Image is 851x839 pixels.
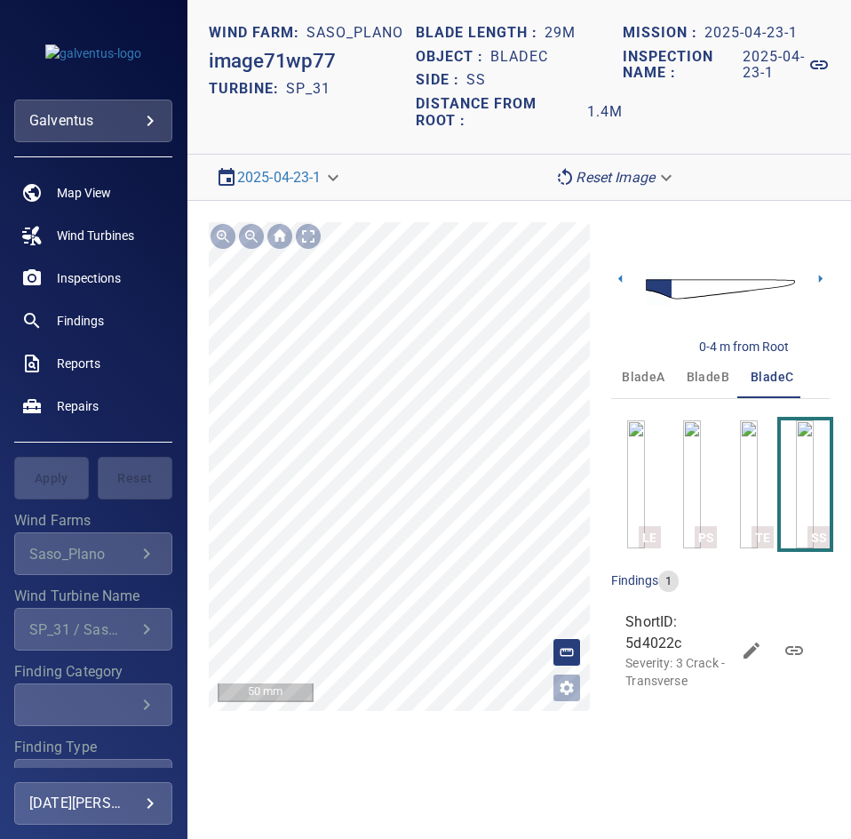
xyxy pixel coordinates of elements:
div: SS [807,526,830,548]
span: Findings [57,312,104,330]
h1: WIND FARM: [209,25,306,42]
div: Zoom out [237,222,266,251]
h1: Blade length : [416,25,545,42]
div: Wind Turbine Name [14,608,172,651]
label: Wind Farms [14,514,172,528]
a: repairs noActive [14,385,172,427]
div: LE [639,526,661,548]
h1: 2025-04-23-1 [704,25,798,42]
a: 2025-04-23-1 [743,49,830,82]
button: SS [781,420,830,548]
h2: SP_31 [286,80,330,97]
div: Go home [266,222,294,251]
button: Open image filters and tagging options [553,674,581,702]
label: Finding Type [14,740,172,755]
div: galventus [14,100,172,142]
button: PS [668,420,717,548]
div: 0-4 m from Root [699,338,789,356]
div: TE [752,526,774,548]
span: ShortID: 5d4022c [625,611,730,654]
div: Toggle full page [294,222,322,251]
label: Finding Category [14,665,172,679]
h1: Distance from root : [416,96,587,129]
h1: bladeC [490,49,548,66]
label: Wind Turbine Name [14,589,172,603]
span: Repairs [57,397,99,415]
a: PS [683,420,701,548]
a: SS [796,420,814,548]
h2: image71wp77 [209,49,336,73]
span: bladeC [751,366,793,388]
h1: 1.4m [587,96,623,129]
div: 2025-04-23-1 [209,162,350,193]
span: 1 [658,573,679,590]
a: map noActive [14,172,172,214]
a: LE [627,420,645,548]
span: Wind Turbines [57,227,134,244]
div: Reset Image [547,162,683,193]
h1: Side : [416,72,466,89]
h1: Inspection name : [623,49,743,82]
div: [DATE][PERSON_NAME] [29,789,157,818]
span: bladeB [687,366,729,388]
h1: 2025-04-23-1 [743,49,808,82]
div: PS [695,526,717,548]
div: Saso_Plano [29,546,136,563]
a: reports noActive [14,342,172,385]
em: Reset Image [576,169,655,186]
span: Map View [57,184,111,202]
img: galventus-logo [45,44,141,62]
span: bladeA [622,366,664,388]
img: d [646,271,795,308]
h1: 29m [545,25,576,42]
div: Zoom in [209,222,237,251]
p: Severity: 3 Crack - Transverse [625,654,730,690]
div: Wind Farms [14,532,172,575]
a: inspections noActive [14,257,172,300]
span: findings [611,573,658,587]
a: findings noActive [14,300,172,342]
h1: Mission : [623,25,704,42]
button: TE [724,420,773,548]
div: Finding Type [14,759,172,802]
button: LE [611,420,660,548]
h1: Object : [416,49,490,66]
h1: Saso_Plano [306,25,403,42]
div: SP_31 / Saso_Plano [29,621,136,638]
span: Inspections [57,269,121,287]
a: windturbines noActive [14,214,172,257]
a: 2025-04-23-1 [237,169,322,186]
div: galventus [29,107,157,135]
h2: TURBINE: [209,80,286,97]
h1: SS [466,72,486,89]
a: TE [740,420,758,548]
span: Reports [57,355,100,372]
div: Finding Category [14,683,172,726]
